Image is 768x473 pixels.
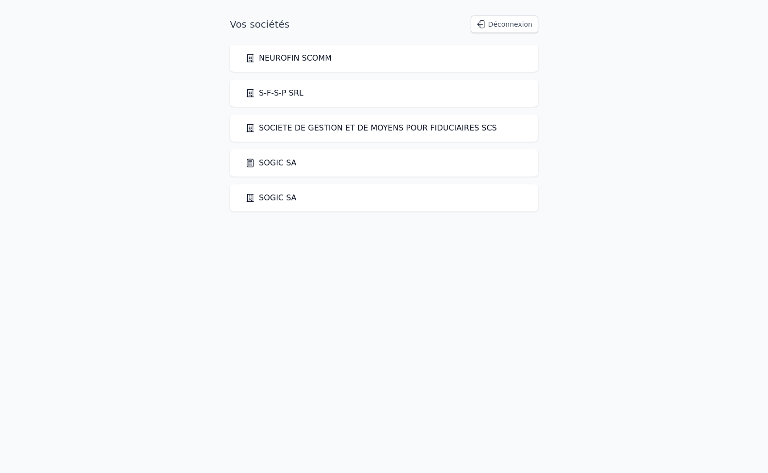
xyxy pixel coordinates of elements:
[230,17,289,31] h1: Vos sociétés
[245,192,297,204] a: SOGIC SA
[245,122,497,134] a: SOCIETE DE GESTION ET DE MOYENS POUR FIDUCIAIRES SCS
[471,16,538,33] button: Déconnexion
[245,52,332,64] a: NEUROFIN SCOMM
[245,157,297,169] a: SOGIC SA
[245,87,304,99] a: S-F-S-P SRL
